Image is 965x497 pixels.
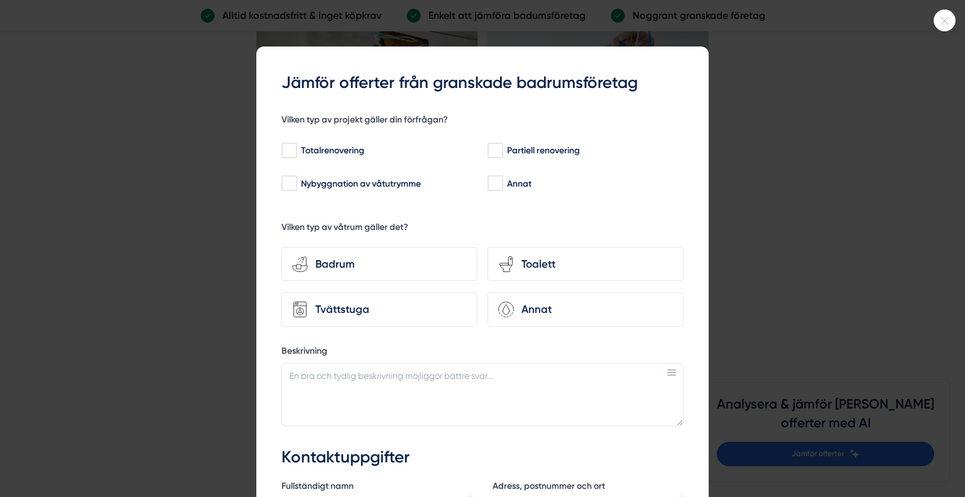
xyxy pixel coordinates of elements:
[281,480,472,496] label: Fullständigt namn
[281,345,684,361] label: Beskrivning
[281,145,296,157] input: Totalrenovering
[281,221,408,237] h5: Vilken typ av våtrum gäller det?
[488,145,502,157] input: Partiell renovering
[493,480,684,496] label: Adress, postnummer och ort
[281,72,684,94] h3: Jämför offerter från granskade badrumsföretag
[488,177,502,190] input: Annat
[281,114,448,129] h5: Vilken typ av projekt gäller din förfrågan?
[281,446,684,469] h3: Kontaktuppgifter
[281,177,296,190] input: Nybyggnation av våtutrymme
